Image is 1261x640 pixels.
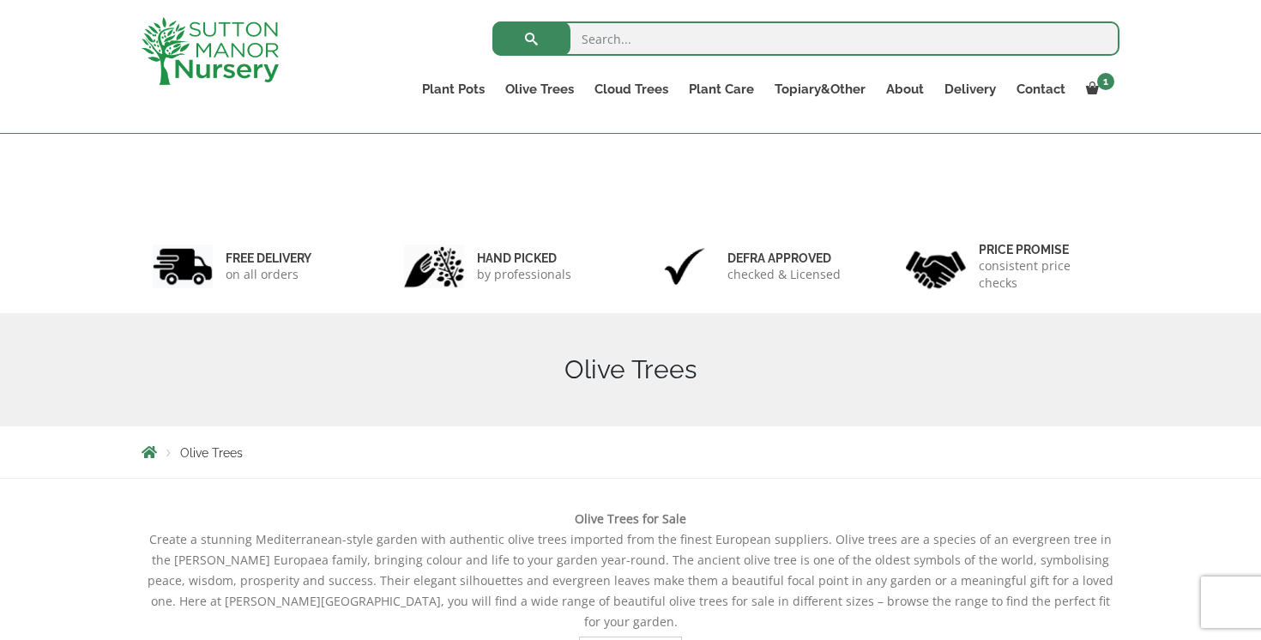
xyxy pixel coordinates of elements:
[584,77,679,101] a: Cloud Trees
[142,354,1119,385] h1: Olive Trees
[1076,77,1119,101] a: 1
[495,77,584,101] a: Olive Trees
[180,446,243,460] span: Olive Trees
[979,242,1109,257] h6: Price promise
[477,266,571,283] p: by professionals
[492,21,1119,56] input: Search...
[727,266,841,283] p: checked & Licensed
[679,77,764,101] a: Plant Care
[764,77,876,101] a: Topiary&Other
[142,17,279,85] img: logo
[979,257,1109,292] p: consistent price checks
[1006,77,1076,101] a: Contact
[575,510,686,527] b: Olive Trees for Sale
[655,245,715,288] img: 3.jpg
[876,77,934,101] a: About
[412,77,495,101] a: Plant Pots
[477,251,571,266] h6: hand picked
[404,245,464,288] img: 2.jpg
[142,445,1119,459] nav: Breadcrumbs
[934,77,1006,101] a: Delivery
[226,251,311,266] h6: FREE DELIVERY
[727,251,841,266] h6: Defra approved
[1097,73,1114,90] span: 1
[906,240,966,293] img: 4.jpg
[226,266,311,283] p: on all orders
[153,245,213,288] img: 1.jpg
